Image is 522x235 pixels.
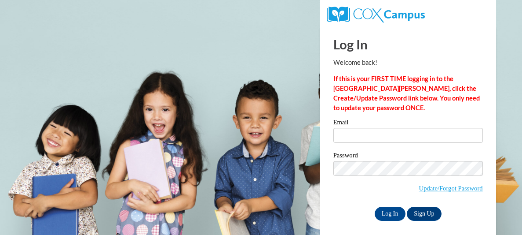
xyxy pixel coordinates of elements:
h1: Log In [333,35,483,53]
label: Email [333,119,483,128]
label: Password [333,152,483,161]
p: Welcome back! [333,58,483,67]
strong: If this is your FIRST TIME logging in to the [GEOGRAPHIC_DATA][PERSON_NAME], click the Create/Upd... [333,75,480,112]
img: COX Campus [327,7,425,22]
a: Update/Forgot Password [419,185,483,192]
input: Log In [375,207,405,221]
a: COX Campus [327,10,425,18]
a: Sign Up [407,207,441,221]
